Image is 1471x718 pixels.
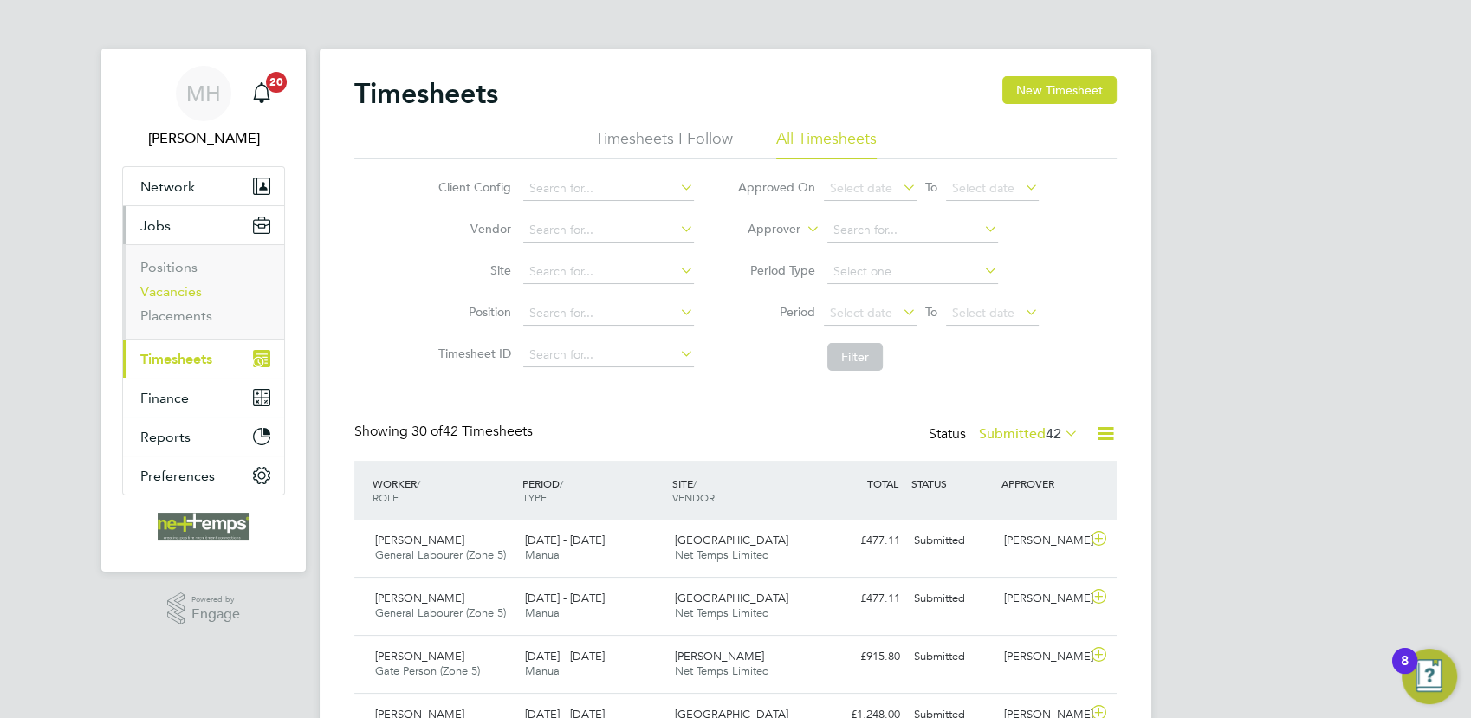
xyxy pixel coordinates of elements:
button: Timesheets [123,340,284,378]
span: Manual [525,663,562,678]
span: Select date [952,305,1014,320]
div: Submitted [907,585,997,613]
span: Net Temps Limited [675,547,769,562]
button: Preferences [123,456,284,495]
label: Timesheet ID [433,346,511,361]
div: WORKER [368,468,518,513]
span: 30 of [411,423,443,440]
span: 42 Timesheets [411,423,533,440]
span: Net Temps Limited [675,663,769,678]
button: Network [123,167,284,205]
a: Vacancies [140,283,202,300]
label: Period Type [737,262,815,278]
span: To [920,176,943,198]
span: General Labourer (Zone 5) [375,605,506,620]
span: [DATE] - [DATE] [525,591,605,605]
span: Timesheets [140,351,212,367]
div: [PERSON_NAME] [997,527,1087,555]
div: SITE [668,468,818,513]
input: Search for... [523,218,694,243]
a: Positions [140,259,198,275]
span: / [417,476,420,490]
span: Manual [525,605,562,620]
label: Site [433,262,511,278]
nav: Main navigation [101,49,306,572]
span: To [920,301,943,323]
span: Select date [830,180,892,196]
div: Status [929,423,1082,447]
span: Net Temps Limited [675,605,769,620]
a: MH[PERSON_NAME] [122,66,285,149]
span: TOTAL [867,476,898,490]
span: ROLE [373,490,399,504]
span: 20 [266,72,287,93]
a: Placements [140,307,212,324]
label: Approved On [737,179,815,195]
span: Reports [140,429,191,445]
span: Select date [830,305,892,320]
div: [PERSON_NAME] [997,643,1087,671]
li: All Timesheets [776,128,877,159]
button: Reports [123,417,284,456]
span: Gate Person (Zone 5) [375,663,480,678]
input: Select one [827,260,998,284]
input: Search for... [523,301,694,326]
button: Finance [123,378,284,417]
div: £477.11 [817,585,907,613]
span: Finance [140,390,189,406]
input: Search for... [523,343,694,367]
span: [GEOGRAPHIC_DATA] [675,591,788,605]
span: Network [140,178,195,195]
span: [PERSON_NAME] [675,649,764,663]
label: Vendor [433,221,511,236]
span: Michael Hallam [122,128,285,149]
label: Approver [723,221,800,238]
button: Open Resource Center, 8 new notifications [1402,649,1457,704]
a: 20 [244,66,279,121]
span: [PERSON_NAME] [375,533,464,547]
span: [DATE] - [DATE] [525,649,605,663]
span: [DATE] - [DATE] [525,533,605,547]
div: £915.80 [817,643,907,671]
div: [PERSON_NAME] [997,585,1087,613]
img: net-temps-logo-retina.png [158,513,249,540]
span: Preferences [140,468,215,484]
h2: Timesheets [354,76,498,111]
label: Period [737,304,815,320]
input: Search for... [523,177,694,201]
span: Powered by [191,592,240,607]
span: Select date [952,180,1014,196]
div: Submitted [907,643,997,671]
button: New Timesheet [1002,76,1117,104]
div: STATUS [907,468,997,499]
label: Position [433,304,511,320]
li: Timesheets I Follow [595,128,733,159]
div: APPROVER [997,468,1087,499]
span: Engage [191,607,240,622]
span: [PERSON_NAME] [375,591,464,605]
div: PERIOD [518,468,668,513]
div: Jobs [123,244,284,339]
span: / [560,476,563,490]
button: Filter [827,343,883,371]
label: Submitted [979,425,1079,443]
span: Manual [525,547,562,562]
input: Search for... [523,260,694,284]
span: [PERSON_NAME] [375,649,464,663]
span: TYPE [522,490,547,504]
a: Powered byEngage [167,592,241,625]
span: VENDOR [672,490,715,504]
button: Jobs [123,206,284,244]
div: Submitted [907,527,997,555]
input: Search for... [827,218,998,243]
div: 8 [1401,661,1409,683]
span: [GEOGRAPHIC_DATA] [675,533,788,547]
span: MH [186,82,221,105]
span: Jobs [140,217,171,234]
label: Client Config [433,179,511,195]
span: / [693,476,697,490]
div: Showing [354,423,536,441]
div: £477.11 [817,527,907,555]
span: General Labourer (Zone 5) [375,547,506,562]
a: Go to home page [122,513,285,540]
